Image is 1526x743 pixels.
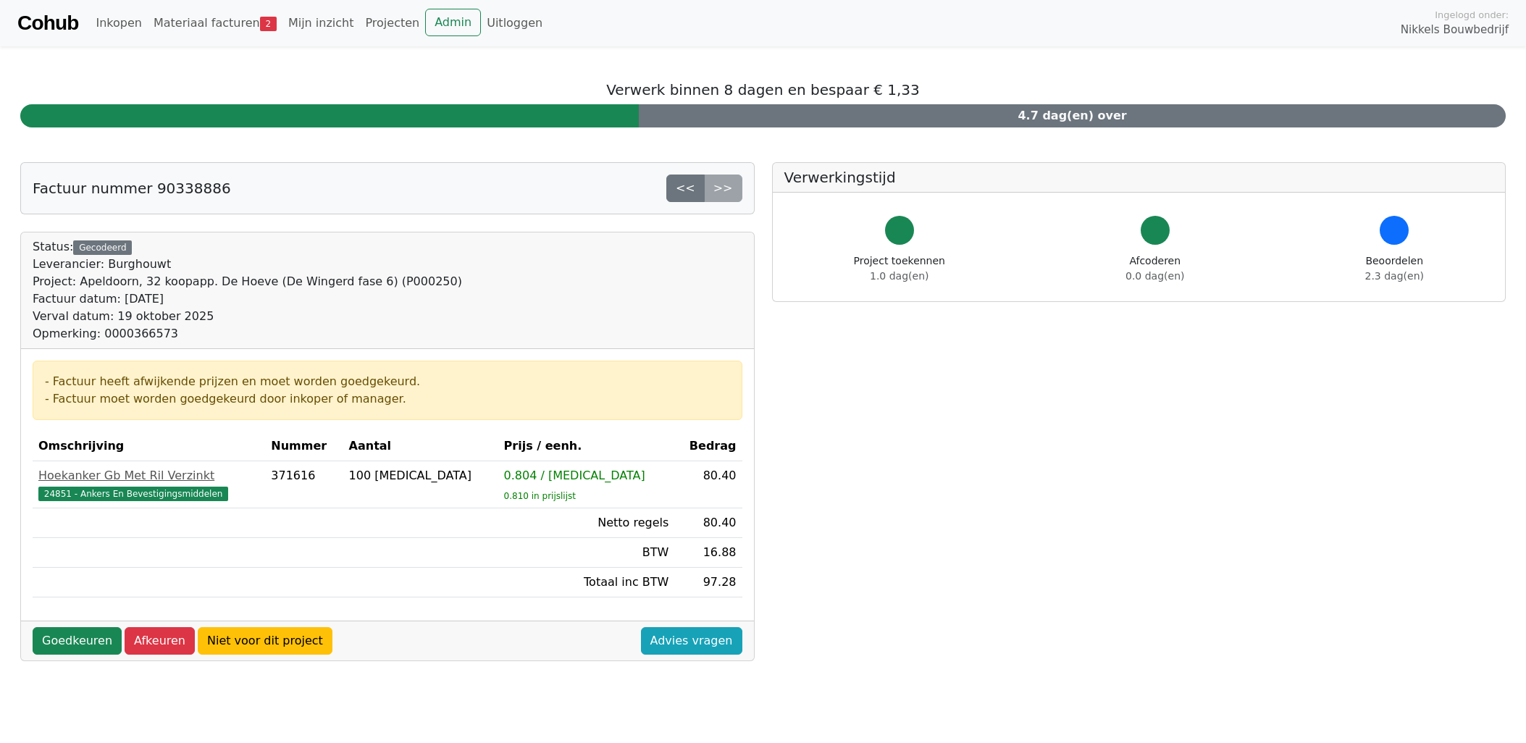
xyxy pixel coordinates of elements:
span: 2 [260,17,277,31]
h5: Factuur nummer 90338886 [33,180,231,197]
a: Materiaal facturen2 [148,9,282,38]
a: Uitloggen [481,9,548,38]
div: Beoordelen [1365,253,1424,284]
a: Niet voor dit project [198,627,332,655]
span: 24851 - Ankers En Bevestigingsmiddelen [38,487,228,501]
div: Leverancier: Burghouwt [33,256,462,273]
a: << [666,175,705,202]
span: 2.3 dag(en) [1365,270,1424,282]
h5: Verwerkingstijd [784,169,1494,186]
div: - Factuur heeft afwijkende prijzen en moet worden goedgekeurd. [45,373,730,390]
td: Totaal inc BTW [498,568,675,597]
div: 4.7 dag(en) over [639,104,1506,127]
a: Advies vragen [641,627,742,655]
a: Hoekanker Gb Met Ril Verzinkt24851 - Ankers En Bevestigingsmiddelen [38,467,259,502]
div: Project: Apeldoorn, 32 koopapp. De Hoeve (De Wingerd fase 6) (P000250) [33,273,462,290]
div: - Factuur moet worden goedgekeurd door inkoper of manager. [45,390,730,408]
td: Netto regels [498,508,675,538]
th: Bedrag [674,432,742,461]
div: Afcoderen [1125,253,1184,284]
div: Gecodeerd [73,240,132,255]
a: Goedkeuren [33,627,122,655]
div: 0.804 / [MEDICAL_DATA] [504,467,669,484]
div: 100 [MEDICAL_DATA] [349,467,492,484]
a: Projecten [359,9,425,38]
td: 16.88 [674,538,742,568]
div: Verval datum: 19 oktober 2025 [33,308,462,325]
span: Ingelogd onder: [1435,8,1509,22]
td: 97.28 [674,568,742,597]
td: 371616 [265,461,343,508]
th: Aantal [343,432,498,461]
td: 80.40 [674,461,742,508]
h5: Verwerk binnen 8 dagen en bespaar € 1,33 [20,81,1506,98]
span: Nikkels Bouwbedrijf [1401,22,1509,38]
sub: 0.810 in prijslijst [504,491,576,501]
div: Hoekanker Gb Met Ril Verzinkt [38,467,259,484]
div: Opmerking: 0000366573 [33,325,462,343]
span: 0.0 dag(en) [1125,270,1184,282]
th: Prijs / eenh. [498,432,675,461]
td: 80.40 [674,508,742,538]
a: Afkeuren [125,627,195,655]
div: Status: [33,238,462,343]
a: Inkopen [90,9,147,38]
a: Mijn inzicht [282,9,360,38]
div: Project toekennen [854,253,945,284]
div: Factuur datum: [DATE] [33,290,462,308]
th: Omschrijving [33,432,265,461]
a: Admin [425,9,481,36]
th: Nummer [265,432,343,461]
td: BTW [498,538,675,568]
span: 1.0 dag(en) [870,270,928,282]
a: Cohub [17,6,78,41]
